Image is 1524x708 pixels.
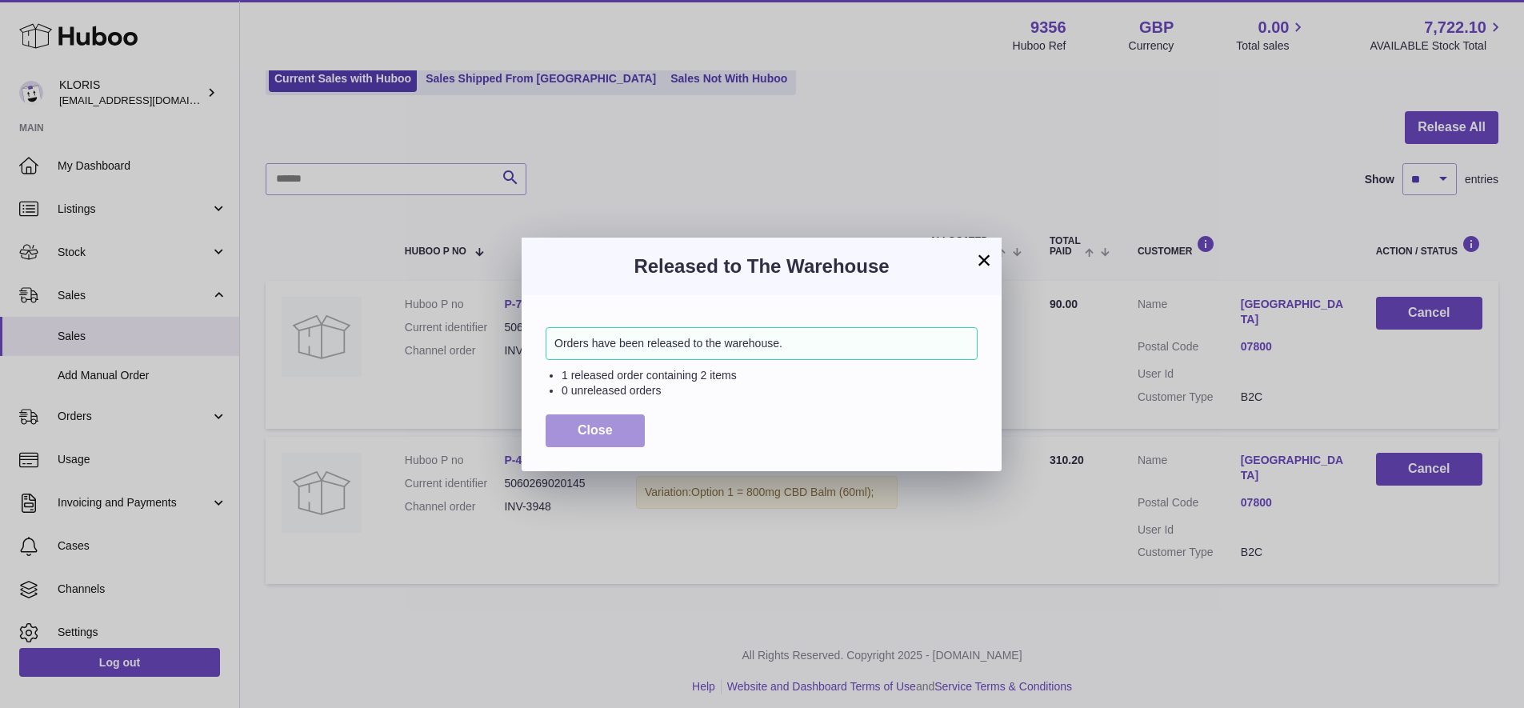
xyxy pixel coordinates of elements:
[546,414,645,447] button: Close
[974,250,994,270] button: ×
[562,368,978,383] li: 1 released order containing 2 items
[578,423,613,437] span: Close
[562,383,978,398] li: 0 unreleased orders
[546,327,978,360] div: Orders have been released to the warehouse.
[546,254,978,279] h3: Released to The Warehouse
